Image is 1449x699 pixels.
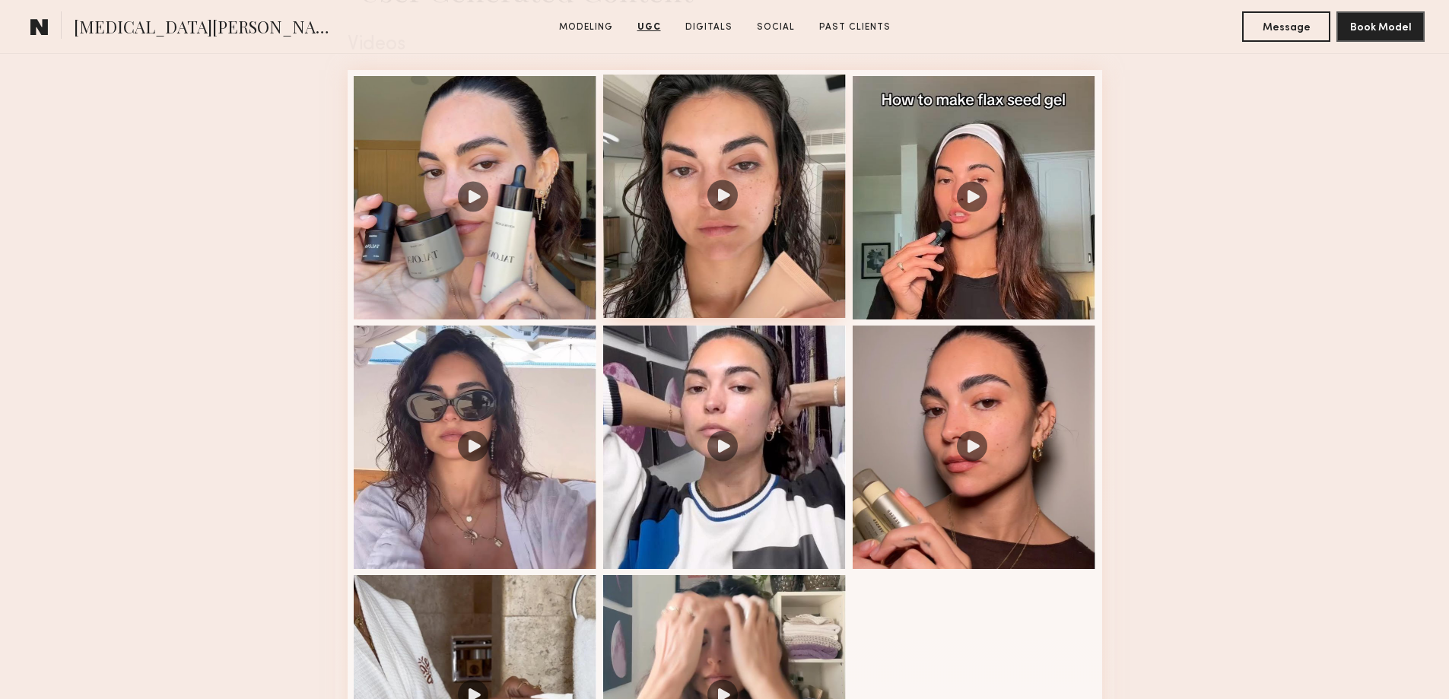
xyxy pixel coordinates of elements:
[1336,20,1425,33] a: Book Model
[679,21,739,34] a: Digitals
[751,21,801,34] a: Social
[553,21,619,34] a: Modeling
[631,21,667,34] a: UGC
[1336,11,1425,42] button: Book Model
[74,15,337,42] span: [MEDICAL_DATA][PERSON_NAME]
[813,21,897,34] a: Past Clients
[1242,11,1330,42] button: Message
